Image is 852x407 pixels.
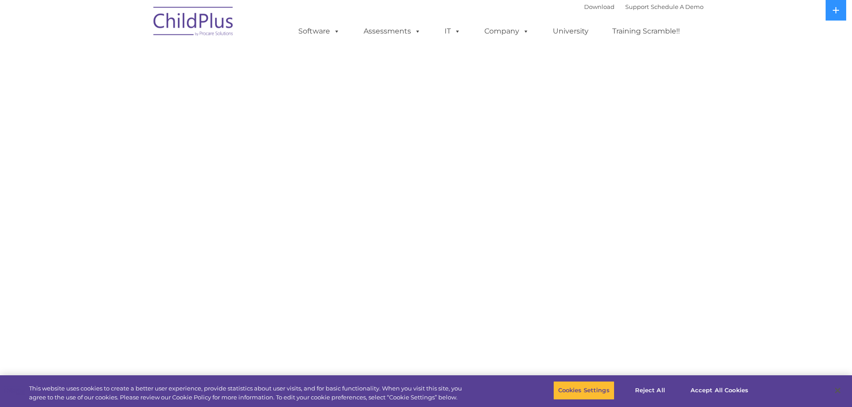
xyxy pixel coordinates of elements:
a: Assessments [355,22,430,40]
a: Support [625,3,649,10]
a: University [544,22,598,40]
img: ChildPlus by Procare Solutions [149,0,238,45]
a: Schedule A Demo [651,3,704,10]
font: | [584,3,704,10]
a: Software [289,22,349,40]
a: Training Scramble!! [603,22,689,40]
button: Reject All [622,381,678,400]
button: Close [828,381,848,400]
button: Accept All Cookies [686,381,753,400]
a: Company [475,22,538,40]
button: Cookies Settings [553,381,615,400]
a: Download [584,3,615,10]
a: IT [436,22,470,40]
